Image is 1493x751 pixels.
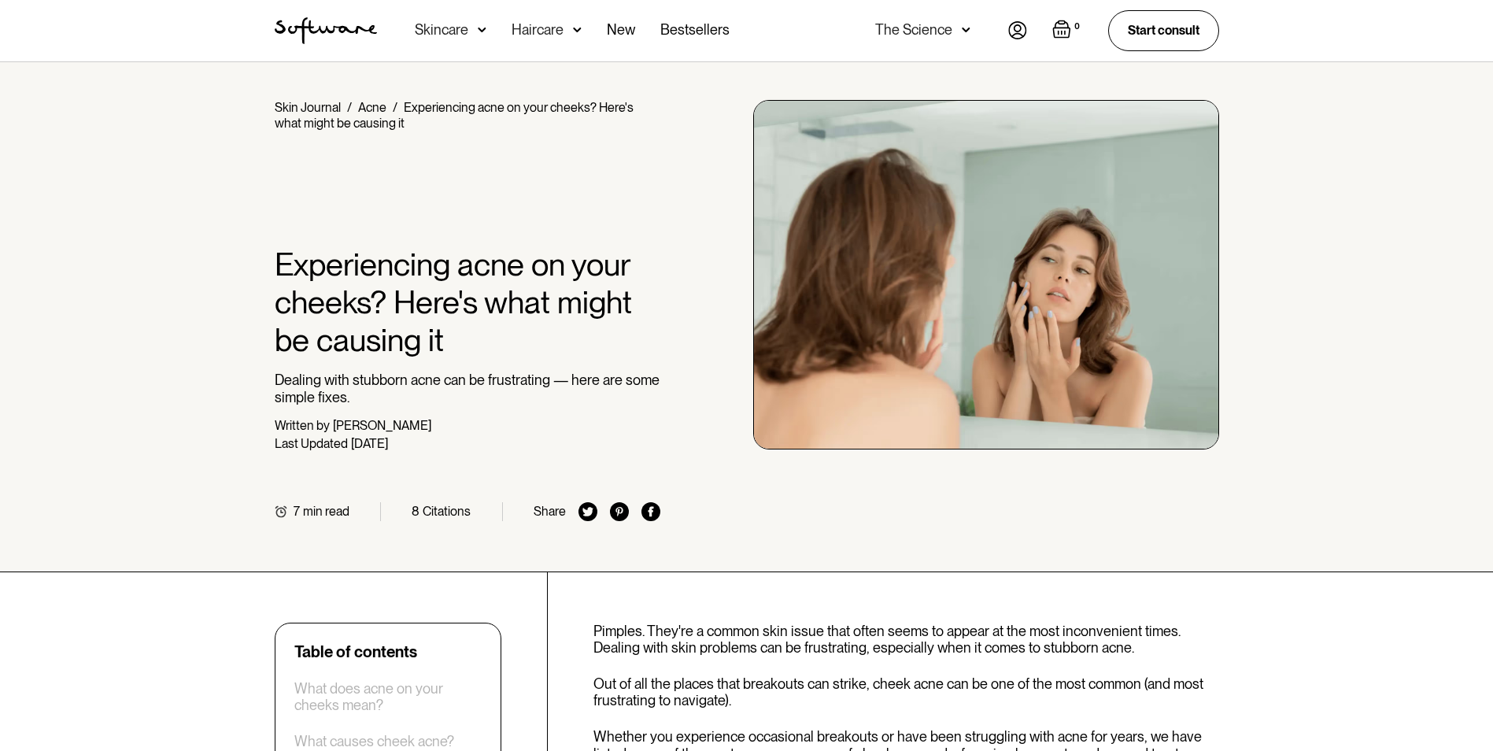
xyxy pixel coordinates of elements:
div: Haircare [512,22,564,38]
div: [DATE] [351,436,388,451]
h1: Experiencing acne on your cheeks? Here's what might be causing it [275,246,661,359]
div: / [347,100,352,115]
img: pinterest icon [610,502,629,521]
p: Dealing with stubborn acne can be frustrating — here are some simple fixes. [275,372,661,405]
div: [PERSON_NAME] [333,418,431,433]
div: min read [303,504,349,519]
div: 8 [412,504,419,519]
div: Last Updated [275,436,348,451]
div: Experiencing acne on your cheeks? Here's what might be causing it [275,100,634,131]
img: Software Logo [275,17,377,44]
a: Acne [358,100,386,115]
div: Written by [275,418,330,433]
p: Out of all the places that breakouts can strike, cheek acne can be one of the most common (and mo... [593,675,1219,709]
img: arrow down [573,22,582,38]
a: Skin Journal [275,100,341,115]
a: What does acne on your cheeks mean? [294,680,482,714]
div: Table of contents [294,642,417,661]
div: 0 [1071,20,1083,34]
div: The Science [875,22,952,38]
img: arrow down [478,22,486,38]
a: What causes cheek acne? [294,733,454,750]
a: Start consult [1108,10,1219,50]
div: Share [534,504,566,519]
div: / [393,100,397,115]
img: facebook icon [641,502,660,521]
a: Open empty cart [1052,20,1083,42]
img: arrow down [962,22,970,38]
div: Skincare [415,22,468,38]
img: twitter icon [578,502,597,521]
a: home [275,17,377,44]
div: 7 [294,504,300,519]
p: Pimples. They're a common skin issue that often seems to appear at the most inconvenient times. D... [593,623,1219,657]
div: Citations [423,504,471,519]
